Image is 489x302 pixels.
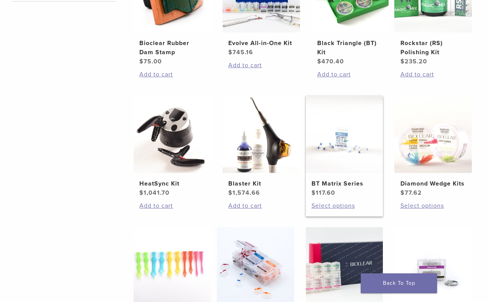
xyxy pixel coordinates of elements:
h2: Diamond Wedge Kits [400,179,466,188]
img: Blaster Kit [223,96,300,173]
bdi: 1,041.70 [139,189,169,197]
h2: Rockstar (RS) Polishing Kit [400,39,466,57]
a: Select options for “Diamond Wedge Kits” [400,201,466,210]
a: Add to cart: “Rockstar (RS) Polishing Kit” [400,70,466,79]
h2: BT Matrix Series [311,179,377,188]
h2: Black Triangle (BT) Kit [317,39,383,57]
img: HeatSync Kit [134,96,211,173]
a: Blaster KitBlaster Kit $1,574.66 [223,96,300,198]
span: $ [400,58,405,65]
bdi: 77.62 [400,189,422,197]
span: $ [139,189,144,197]
a: HeatSync KitHeatSync Kit $1,041.70 [134,96,211,198]
h2: Evolve All-in-One Kit [228,39,294,48]
a: BT Matrix SeriesBT Matrix Series $117.60 [306,96,383,198]
h2: Bioclear Rubber Dam Stamp [139,39,205,57]
bdi: 117.60 [311,189,335,197]
h2: Blaster Kit [228,179,294,188]
span: $ [228,48,232,56]
h2: HeatSync Kit [139,179,205,188]
span: $ [228,189,232,197]
a: Add to cart: “Bioclear Rubber Dam Stamp” [139,70,205,79]
img: Diamond Wedge Kits [394,96,472,173]
bdi: 75.00 [139,58,162,65]
bdi: 1,574.66 [228,189,260,197]
a: Add to cart: “Blaster Kit” [228,201,294,210]
bdi: 235.20 [400,58,427,65]
a: Select options for “BT Matrix Series” [311,201,377,210]
span: $ [139,58,144,65]
a: Diamond Wedge KitsDiamond Wedge Kits $77.62 [394,96,472,198]
a: Add to cart: “HeatSync Kit” [139,201,205,210]
span: $ [311,189,316,197]
bdi: 745.16 [228,48,253,56]
span: $ [400,189,405,197]
a: Back To Top [361,273,437,293]
bdi: 470.40 [317,58,344,65]
a: Add to cart: “Black Triangle (BT) Kit” [317,70,383,79]
a: Add to cart: “Evolve All-in-One Kit” [228,61,294,70]
span: $ [317,58,321,65]
img: BT Matrix Series [306,96,383,173]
